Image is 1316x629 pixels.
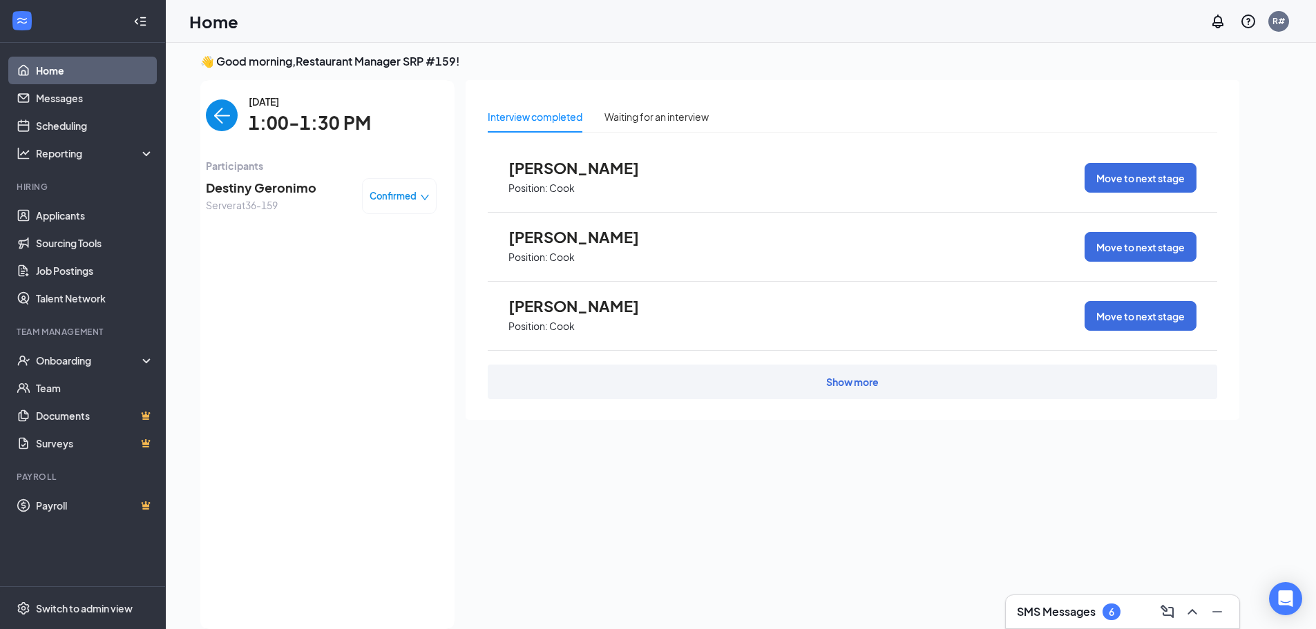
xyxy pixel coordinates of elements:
[1159,603,1176,620] svg: ComposeMessage
[1240,13,1257,30] svg: QuestionInfo
[549,182,575,195] p: Cook
[36,354,142,367] div: Onboarding
[36,492,154,519] a: PayrollCrown
[189,10,238,33] h1: Home
[604,109,709,124] div: Waiting for an interview
[206,197,316,213] span: Server at 36-159
[1269,582,1302,615] div: Open Intercom Messenger
[36,84,154,112] a: Messages
[1209,603,1226,620] svg: Minimize
[249,109,371,137] span: 1:00-1:30 PM
[17,471,151,483] div: Payroll
[1206,601,1228,623] button: Minimize
[549,320,575,333] p: Cook
[133,14,147,28] svg: Collapse
[36,284,154,312] a: Talent Network
[1085,163,1196,193] button: Move to next stage
[17,181,151,193] div: Hiring
[206,99,238,131] button: back-button
[17,354,30,367] svg: UserCheck
[36,402,154,429] a: DocumentsCrown
[488,109,582,124] div: Interview completed
[36,257,154,284] a: Job Postings
[17,326,151,338] div: Team Management
[36,202,154,229] a: Applicants
[36,146,155,160] div: Reporting
[17,146,30,160] svg: Analysis
[420,193,430,202] span: down
[1156,601,1179,623] button: ComposeMessage
[36,112,154,139] a: Scheduling
[826,375,879,389] div: Show more
[36,229,154,257] a: Sourcing Tools
[1272,15,1285,27] div: R#
[1210,13,1226,30] svg: Notifications
[508,251,548,264] p: Position:
[1184,603,1201,620] svg: ChevronUp
[508,159,660,177] span: [PERSON_NAME]
[1181,601,1203,623] button: ChevronUp
[1109,606,1114,618] div: 6
[200,54,1239,69] h3: 👋 Good morning, Restaurant Manager SRP #159 !
[508,297,660,315] span: [PERSON_NAME]
[15,14,29,28] svg: WorkstreamLogo
[1017,604,1096,619] h3: SMS Messages
[508,228,660,246] span: [PERSON_NAME]
[1085,301,1196,331] button: Move to next stage
[17,601,30,615] svg: Settings
[508,320,548,333] p: Position:
[206,178,316,197] span: Destiny Geronimo
[206,158,437,173] span: Participants
[249,94,371,109] span: [DATE]
[549,251,575,264] p: Cook
[1085,232,1196,262] button: Move to next stage
[508,182,548,195] p: Position:
[370,189,417,203] span: Confirmed
[36,429,154,457] a: SurveysCrown
[36,374,154,402] a: Team
[36,601,133,615] div: Switch to admin view
[36,57,154,84] a: Home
